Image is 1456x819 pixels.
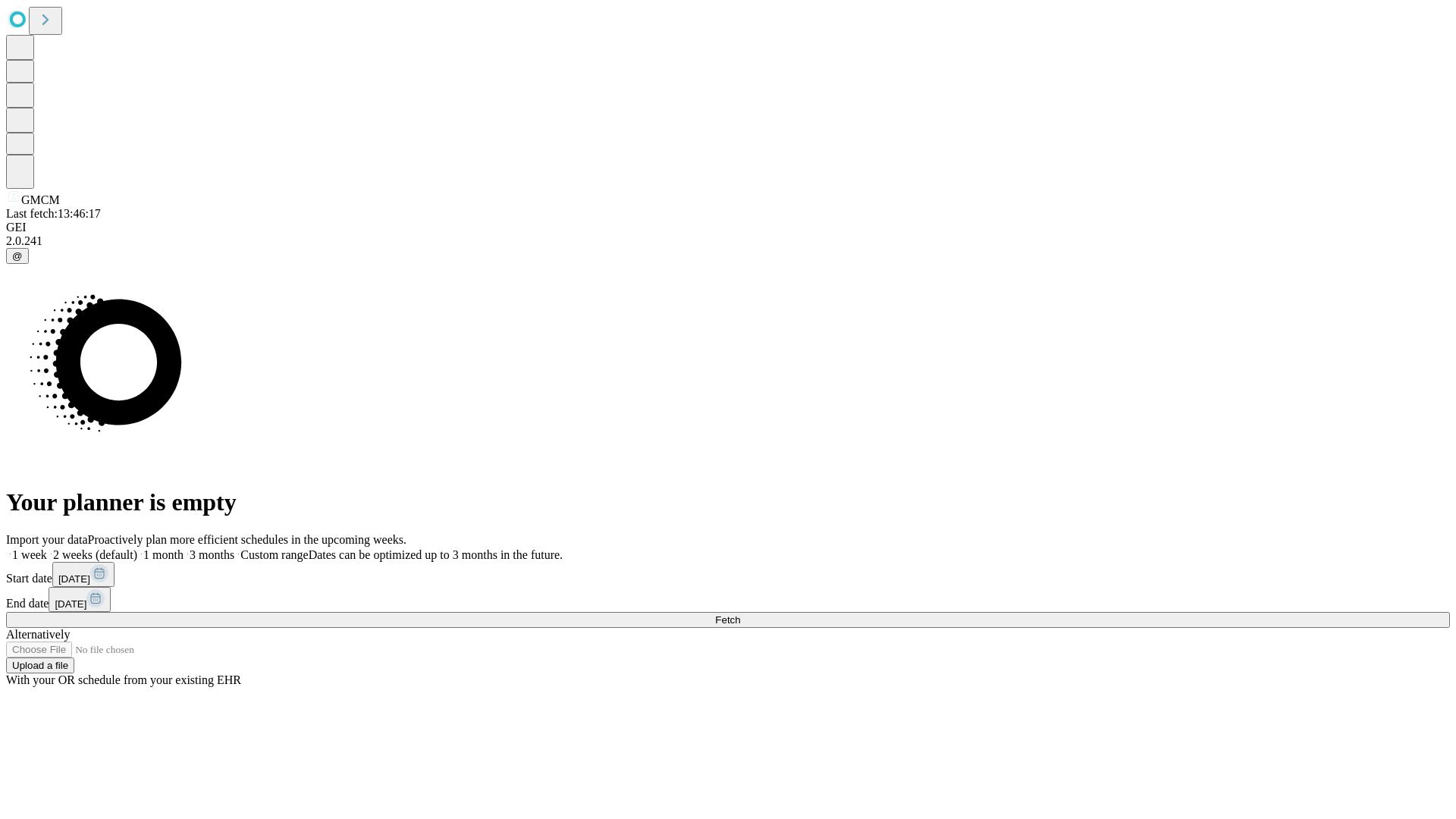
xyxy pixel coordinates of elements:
[58,573,90,585] span: [DATE]
[6,657,74,673] button: Upload a file
[6,248,29,264] button: @
[12,250,23,262] span: @
[6,488,1450,516] h1: Your planner is empty
[21,193,60,206] span: GMCM
[6,533,88,546] span: Import your data
[6,221,1450,234] div: GEI
[88,533,406,546] span: Proactively plan more efficient schedules in the upcoming weeks.
[6,234,1450,248] div: 2.0.241
[53,548,137,561] span: 2 weeks (default)
[190,548,234,561] span: 3 months
[52,562,115,587] button: [DATE]
[12,548,47,561] span: 1 week
[6,612,1450,628] button: Fetch
[6,673,241,686] span: With your OR schedule from your existing EHR
[6,207,101,220] span: Last fetch: 13:46:17
[55,598,86,610] span: [DATE]
[240,548,308,561] span: Custom range
[715,614,740,626] span: Fetch
[49,587,111,612] button: [DATE]
[6,562,1450,587] div: Start date
[143,548,184,561] span: 1 month
[309,548,563,561] span: Dates can be optimized up to 3 months in the future.
[6,628,70,641] span: Alternatively
[6,587,1450,612] div: End date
